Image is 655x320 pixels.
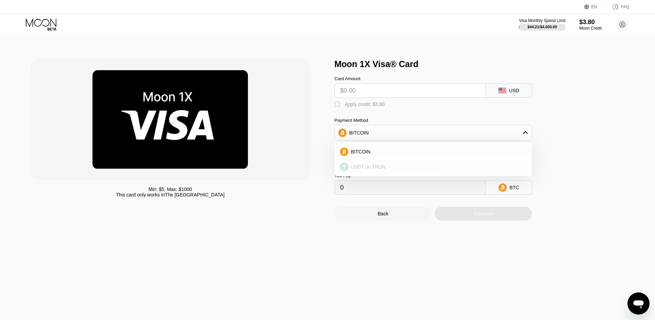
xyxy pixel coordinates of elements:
div: $3.80 [579,19,602,26]
span: BITCOIN [351,149,371,154]
div: $3.80Moon Credit [579,19,602,31]
iframe: Button to launch messaging window [627,292,649,314]
div: BITCOIN [337,145,530,159]
div: Visa Monthly Spend Limit [519,18,565,23]
div: USD [509,88,520,93]
span: USDT on TRON [351,164,386,170]
div: BTC [510,185,519,190]
div: USDT on TRON [337,160,530,174]
div:  [335,101,341,108]
div: FAQ [605,3,629,10]
div: BITCOIN [349,130,369,136]
div: Payment Method [335,118,532,123]
div: Moon Credit [579,26,602,31]
div: This card only works in The [GEOGRAPHIC_DATA] [116,192,225,198]
div: BITCOIN [335,126,532,140]
div: $44.21 / $4,000.00 [527,25,557,29]
div: Apply credit: $3.80 [345,102,385,107]
div: Moon 1X Visa® Card [335,59,632,69]
div: Card Amount [335,76,486,81]
div: Back [378,211,388,216]
div: Back [335,207,432,221]
div: Visa Monthly Spend Limit$44.21/$4,000.00 [519,18,565,31]
div: EN [591,4,597,9]
div: EN [584,3,605,10]
div: Min: $ 5 , Max: $ 1000 [149,186,192,192]
div: FAQ [621,4,629,9]
input: $0.00 [340,84,480,97]
div: You Pay [335,173,486,178]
